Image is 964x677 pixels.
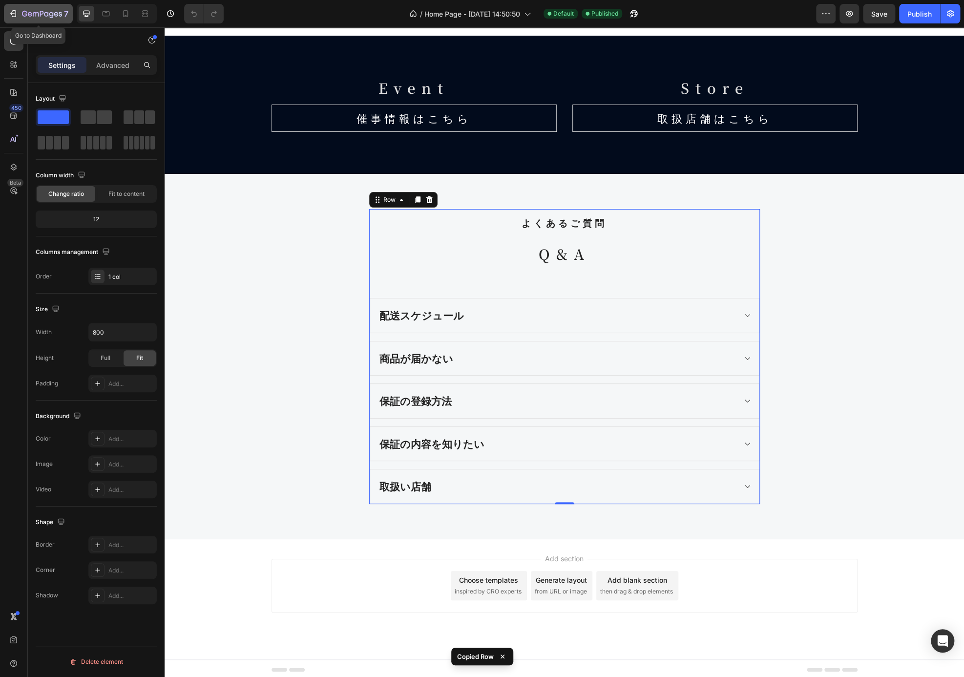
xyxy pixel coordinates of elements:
div: Order [36,272,52,281]
p: 保証の内容を知りたい [215,409,320,424]
div: Corner [36,566,55,574]
div: 1 col [108,273,154,281]
div: Image [36,460,53,468]
p: 配送スケジュール [215,280,299,296]
div: Add... [108,592,154,600]
span: inspired by CRO experts [290,560,357,569]
div: Add... [108,566,154,575]
div: Layout [36,92,68,106]
a: 取扱店舗はこちら [408,77,693,105]
div: Undo/Redo [184,4,224,23]
div: Publish [907,9,932,19]
span: from URL or image [370,560,422,569]
p: 取扱い店舗 [215,451,267,467]
div: Border [36,540,55,549]
div: Columns management [36,246,112,259]
p: 催事情報はこちら [192,81,307,101]
input: Auto [89,323,156,341]
div: Color [36,434,51,443]
div: Generate layout [371,548,422,558]
div: Shadow [36,591,58,600]
div: Add... [108,460,154,469]
div: Add... [108,541,154,550]
div: Video [36,485,51,494]
span: Fit to content [108,190,145,198]
iframe: Design area [165,27,964,677]
button: Publish [899,4,940,23]
div: Shape [36,516,67,529]
div: Add blank section [443,548,503,558]
span: Published [591,9,618,18]
p: 取扱店舗はこちら [493,81,608,101]
h2: Q&A [205,210,595,244]
div: Width [36,328,52,337]
span: Save [871,10,887,18]
span: Add section [377,526,423,536]
div: Add... [108,435,154,444]
div: Column width [36,169,87,182]
div: Background [36,410,83,423]
div: 450 [9,104,23,112]
p: Copied Row [457,652,494,661]
button: Save [863,4,895,23]
h2: Store [408,43,693,78]
button: Delete element [36,654,157,670]
p: 商品が届かない [215,323,289,339]
div: Add... [108,486,154,494]
div: Padding [36,379,58,388]
span: Change ratio [48,190,84,198]
p: 7 [64,8,68,20]
div: Size [36,303,62,316]
div: Beta [7,179,23,187]
span: Full [101,354,110,362]
p: 保証の登録方法 [215,366,287,381]
span: Home Page - [DATE] 14:50:50 [424,9,520,19]
p: Row [47,35,130,46]
h2: よくあるご質問 [205,182,595,210]
button: 7 [4,4,73,23]
p: Advanced [96,60,129,70]
span: Fit [136,354,143,362]
div: 12 [38,212,155,226]
div: Delete element [69,656,123,668]
div: Add... [108,380,154,388]
div: Height [36,354,54,362]
div: Row [217,168,233,177]
span: Default [553,9,574,18]
span: then drag & drop elements [436,560,508,569]
p: Settings [48,60,76,70]
div: Open Intercom Messenger [931,629,954,653]
div: Choose templates [294,548,354,558]
span: / [420,9,422,19]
